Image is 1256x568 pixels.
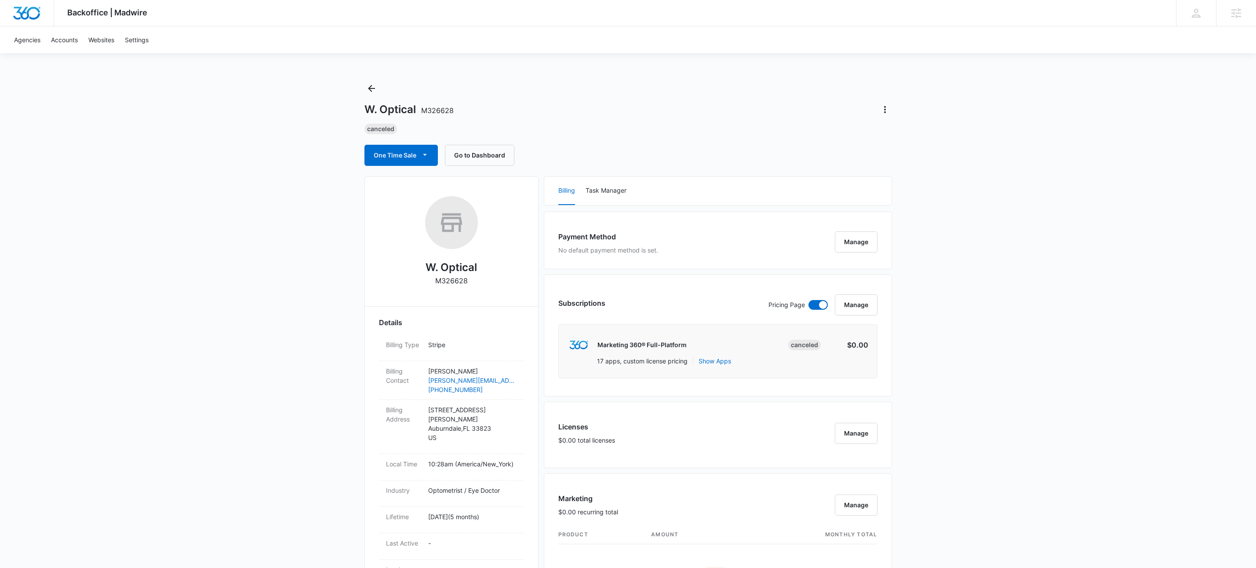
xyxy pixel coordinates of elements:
[428,405,517,442] p: [STREET_ADDRESS][PERSON_NAME] Auburndale , FL 33823 US
[364,124,397,134] div: Canceled
[835,495,877,516] button: Manage
[379,335,524,361] div: Billing TypeStripe
[364,103,454,116] h1: W. Optical
[379,507,524,533] div: Lifetime[DATE](5 months)
[558,421,615,432] h3: Licenses
[597,356,688,366] p: 17 apps, custom license pricing
[558,298,605,308] h3: Subscriptions
[768,300,805,310] p: Pricing Page
[386,539,421,548] dt: Last Active
[558,231,658,242] h3: Payment Method
[428,376,517,385] a: [PERSON_NAME][EMAIL_ADDRESS][DOMAIN_NAME]
[379,533,524,560] div: Last Active-
[835,294,877,315] button: Manage
[379,361,524,400] div: Billing Contact[PERSON_NAME][PERSON_NAME][EMAIL_ADDRESS][DOMAIN_NAME][PHONE_NUMBER]
[435,275,468,286] p: M326628
[740,525,877,544] th: monthly total
[386,459,421,469] dt: Local Time
[428,512,517,521] p: [DATE] ( 5 months )
[379,480,524,507] div: IndustryOptometrist / Eye Doctor
[878,103,892,117] button: Actions
[426,260,477,275] h2: W. Optical
[379,400,524,454] div: Billing Address[STREET_ADDRESS][PERSON_NAME]Auburndale,FL 33823US
[364,145,438,166] button: One Time Sale
[699,356,731,366] button: Show Apps
[428,366,517,376] p: [PERSON_NAME]
[558,177,575,205] button: Billing
[835,423,877,444] button: Manage
[558,507,618,517] p: $0.00 recurring total
[364,81,379,95] button: Back
[379,454,524,480] div: Local Time10:28am (America/New_York)
[428,459,517,469] p: 10:28am ( America/New_York )
[558,436,615,445] p: $0.00 total licenses
[67,8,147,17] span: Backoffice | Madwire
[445,145,514,166] button: Go to Dashboard
[597,341,687,349] p: Marketing 360® Full-Platform
[9,26,46,53] a: Agencies
[83,26,120,53] a: Websites
[379,317,402,328] span: Details
[569,341,588,350] img: marketing360Logo
[428,340,517,349] p: Stripe
[558,493,618,504] h3: Marketing
[46,26,83,53] a: Accounts
[120,26,154,53] a: Settings
[558,246,658,255] p: No default payment method is set.
[428,486,517,495] p: Optometrist / Eye Doctor
[586,177,626,205] button: Task Manager
[644,525,740,544] th: amount
[428,385,517,394] a: [PHONE_NUMBER]
[835,231,877,253] button: Manage
[386,512,421,521] dt: Lifetime
[558,525,644,544] th: product
[386,366,421,385] dt: Billing Contact
[421,106,454,115] span: M326628
[386,405,421,424] dt: Billing Address
[428,539,517,548] p: -
[788,340,821,350] div: Canceled
[386,486,421,495] dt: Industry
[386,340,421,349] dt: Billing Type
[827,340,868,350] p: $0.00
